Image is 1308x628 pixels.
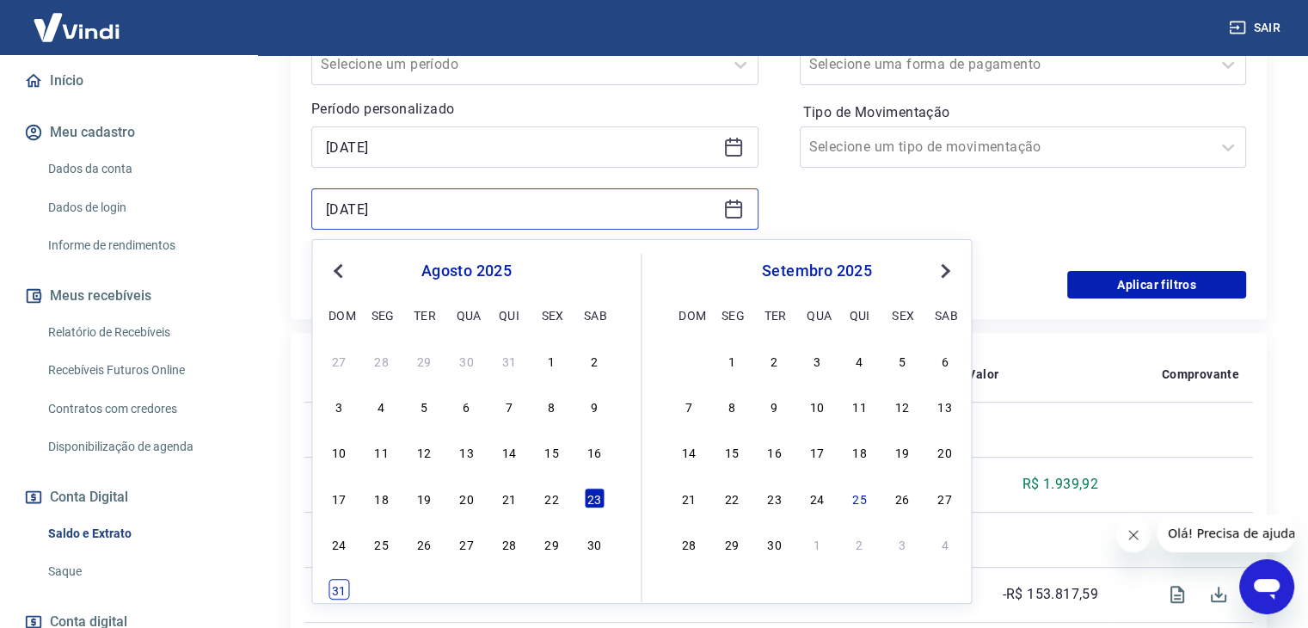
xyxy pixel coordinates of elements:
[499,533,519,554] div: Choose quinta-feira, 28 de agosto de 2025
[372,441,392,462] div: Choose segunda-feira, 11 de agosto de 2025
[850,396,870,416] div: Choose quinta-feira, 11 de setembro de 2025
[679,350,699,371] div: Choose domingo, 31 de agosto de 2025
[935,261,955,281] button: Next Month
[21,62,236,100] a: Início
[892,488,912,508] div: Choose sexta-feira, 26 de setembro de 2025
[456,305,476,325] div: qua
[935,441,955,462] div: Choose sábado, 20 de setembro de 2025
[764,305,784,325] div: ter
[414,350,434,371] div: Choose terça-feira, 29 de julho de 2025
[677,261,958,281] div: setembro 2025
[1022,474,1098,495] p: R$ 1.939,92
[935,488,955,508] div: Choose sábado, 27 de setembro de 2025
[1198,574,1239,615] span: Download
[850,533,870,554] div: Choose quinta-feira, 2 de outubro de 2025
[372,305,392,325] div: seg
[329,579,349,600] div: Choose domingo, 31 de agosto de 2025
[456,350,476,371] div: Choose quarta-feira, 30 de julho de 2025
[935,305,955,325] div: sab
[764,488,784,508] div: Choose terça-feira, 23 de setembro de 2025
[850,305,870,325] div: qui
[967,366,998,383] p: Valor
[372,533,392,554] div: Choose segunda-feira, 25 de agosto de 2025
[41,151,236,187] a: Dados da conta
[892,305,912,325] div: sex
[935,350,955,371] div: Choose sábado, 6 de setembro de 2025
[41,190,236,225] a: Dados de login
[21,1,132,53] img: Vindi
[807,533,827,554] div: Choose quarta-feira, 1 de outubro de 2025
[892,350,912,371] div: Choose sexta-feira, 5 de setembro de 2025
[326,134,716,160] input: Data inicial
[679,533,699,554] div: Choose domingo, 28 de setembro de 2025
[541,488,562,508] div: Choose sexta-feira, 22 de agosto de 2025
[372,488,392,508] div: Choose segunda-feira, 18 de agosto de 2025
[679,488,699,508] div: Choose domingo, 21 de setembro de 2025
[414,396,434,416] div: Choose terça-feira, 5 de agosto de 2025
[456,579,476,600] div: Choose quarta-feira, 3 de setembro de 2025
[850,441,870,462] div: Choose quinta-feira, 18 de setembro de 2025
[541,396,562,416] div: Choose sexta-feira, 8 de agosto de 2025
[807,441,827,462] div: Choose quarta-feira, 17 de setembro de 2025
[584,579,605,600] div: Choose sábado, 6 de setembro de 2025
[850,350,870,371] div: Choose quinta-feira, 4 de setembro de 2025
[541,533,562,554] div: Choose sexta-feira, 29 de agosto de 2025
[1162,366,1239,383] p: Comprovante
[41,516,236,551] a: Saldo e Extrato
[892,533,912,554] div: Choose sexta-feira, 3 de outubro de 2025
[679,441,699,462] div: Choose domingo, 14 de setembro de 2025
[807,305,827,325] div: qua
[41,315,236,350] a: Relatório de Recebíveis
[456,488,476,508] div: Choose quarta-feira, 20 de agosto de 2025
[850,488,870,508] div: Choose quinta-feira, 25 de setembro de 2025
[372,350,392,371] div: Choose segunda-feira, 28 de julho de 2025
[499,488,519,508] div: Choose quinta-feira, 21 de agosto de 2025
[892,396,912,416] div: Choose sexta-feira, 12 de setembro de 2025
[41,391,236,427] a: Contratos com credores
[935,396,955,416] div: Choose sábado, 13 de setembro de 2025
[21,277,236,315] button: Meus recebíveis
[326,196,716,222] input: Data final
[722,350,742,371] div: Choose segunda-feira, 1 de setembro de 2025
[584,441,605,462] div: Choose sábado, 16 de agosto de 2025
[326,348,606,602] div: month 2025-08
[722,441,742,462] div: Choose segunda-feira, 15 de setembro de 2025
[584,488,605,508] div: Choose sábado, 23 de agosto de 2025
[372,579,392,600] div: Choose segunda-feira, 1 de setembro de 2025
[722,488,742,508] div: Choose segunda-feira, 22 de setembro de 2025
[764,396,784,416] div: Choose terça-feira, 9 de setembro de 2025
[10,12,144,26] span: Olá! Precisa de ajuda?
[21,478,236,516] button: Conta Digital
[456,533,476,554] div: Choose quarta-feira, 27 de agosto de 2025
[584,305,605,325] div: sab
[803,102,1244,123] label: Tipo de Movimentação
[41,429,236,465] a: Disponibilização de agenda
[1116,518,1151,552] iframe: Fechar mensagem
[456,396,476,416] div: Choose quarta-feira, 6 de agosto de 2025
[935,533,955,554] div: Choose sábado, 4 de outubro de 2025
[1067,271,1246,299] button: Aplicar filtros
[722,305,742,325] div: seg
[541,305,562,325] div: sex
[456,441,476,462] div: Choose quarta-feira, 13 de agosto de 2025
[1157,574,1198,615] span: Visualizar
[499,396,519,416] div: Choose quinta-feira, 7 de agosto de 2025
[329,350,349,371] div: Choose domingo, 27 de julho de 2025
[326,261,606,281] div: agosto 2025
[414,488,434,508] div: Choose terça-feira, 19 de agosto de 2025
[329,533,349,554] div: Choose domingo, 24 de agosto de 2025
[414,441,434,462] div: Choose terça-feira, 12 de agosto de 2025
[499,305,519,325] div: qui
[541,441,562,462] div: Choose sexta-feira, 15 de agosto de 2025
[329,305,349,325] div: dom
[499,579,519,600] div: Choose quinta-feira, 4 de setembro de 2025
[414,305,434,325] div: ter
[328,261,348,281] button: Previous Month
[807,350,827,371] div: Choose quarta-feira, 3 de setembro de 2025
[414,579,434,600] div: Choose terça-feira, 2 de setembro de 2025
[499,441,519,462] div: Choose quinta-feira, 14 de agosto de 2025
[541,350,562,371] div: Choose sexta-feira, 1 de agosto de 2025
[764,350,784,371] div: Choose terça-feira, 2 de setembro de 2025
[41,554,236,589] a: Saque
[41,228,236,263] a: Informe de rendimentos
